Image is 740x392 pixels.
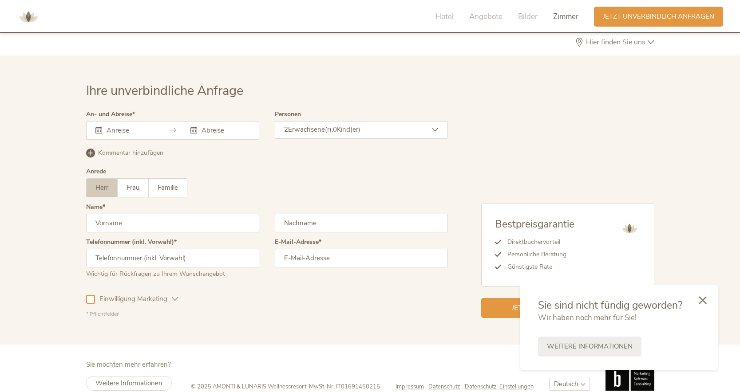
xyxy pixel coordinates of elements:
img: AMONTI & LUNARIS Wellnessresort [15,4,42,30]
span: 2 [284,125,288,134]
label: An- und Abreise [86,111,135,118]
img: Brandnamic GmbH | Leading Hospitality Solutions [605,361,654,391]
div: * Pflichtfelder [86,310,448,318]
span: Jetzt unverbindlich anfragen [512,303,623,313]
input: Abreise [199,126,250,135]
span: Hotel [435,12,454,22]
span: Erwachsene(r), [288,125,333,134]
span: Bilder [518,12,538,22]
span: Angebote [469,12,503,22]
a: Impressum [396,383,428,391]
div: Anrede [86,169,106,175]
span: MwSt-Nr. IT01691450215 [309,383,380,391]
span: Sie sind nicht fündig geworden? [538,298,682,312]
a: AMONTI & LUNARIS Wellnessresort [15,13,42,20]
input: Anreise [104,126,155,135]
span: Familie [158,183,178,192]
span: © 2025 AMONTI & LUNARIS Wellnessresort [191,383,306,391]
input: Vorname [86,214,259,232]
img: AMONTI & LUNARIS Wellnessresort [618,217,641,239]
li: Persönliche Beratung [501,248,574,261]
input: Telefonnummer (inkl. Vorwahl) [86,249,259,267]
span: Datenschutz [428,383,460,391]
a: Datenschutz [428,383,465,391]
span: Kommentar hinzufügen [98,149,163,157]
span: Ihre unverbindliche Anfrage [86,82,243,99]
li: Günstigste Rate [501,261,574,273]
span: Einwilligung Marketing [95,294,172,304]
span: Herr [95,183,108,192]
span: Weitere Informationen [95,379,162,388]
span: Sie möchten mehr erfahren? [86,360,171,369]
label: Personen [275,111,301,118]
span: Frau [127,183,139,192]
span: Zimmer [553,12,578,22]
span: Weitere Informationen [547,342,633,351]
div: Wichtig für Rückfragen zu Ihrem Wunschangebot [86,267,259,278]
a: Weitere Informationen [86,376,172,391]
label: Telefonnummer (inkl. Vorwahl) [86,239,177,245]
span: Impressum [396,383,424,391]
label: Name [86,204,105,210]
span: Hier finden Sie uns [584,39,648,46]
a: Weitere Informationen [538,337,641,357]
span: Bestpreisgarantie [495,217,574,231]
span: Kind(er) [337,125,360,134]
span: - [306,383,309,391]
span: Jetzt unverbindlich anfragen [603,12,714,21]
label: E-Mail-Adresse [275,239,321,245]
span: Wir haben noch mehr für Sie! [538,313,637,323]
a: Datenschutz-Einstellungen [465,383,534,391]
input: Nachname [275,214,448,232]
span: 0 [333,125,337,134]
input: E-Mail-Adresse [275,249,448,267]
li: Direktbuchervorteil [501,236,574,248]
